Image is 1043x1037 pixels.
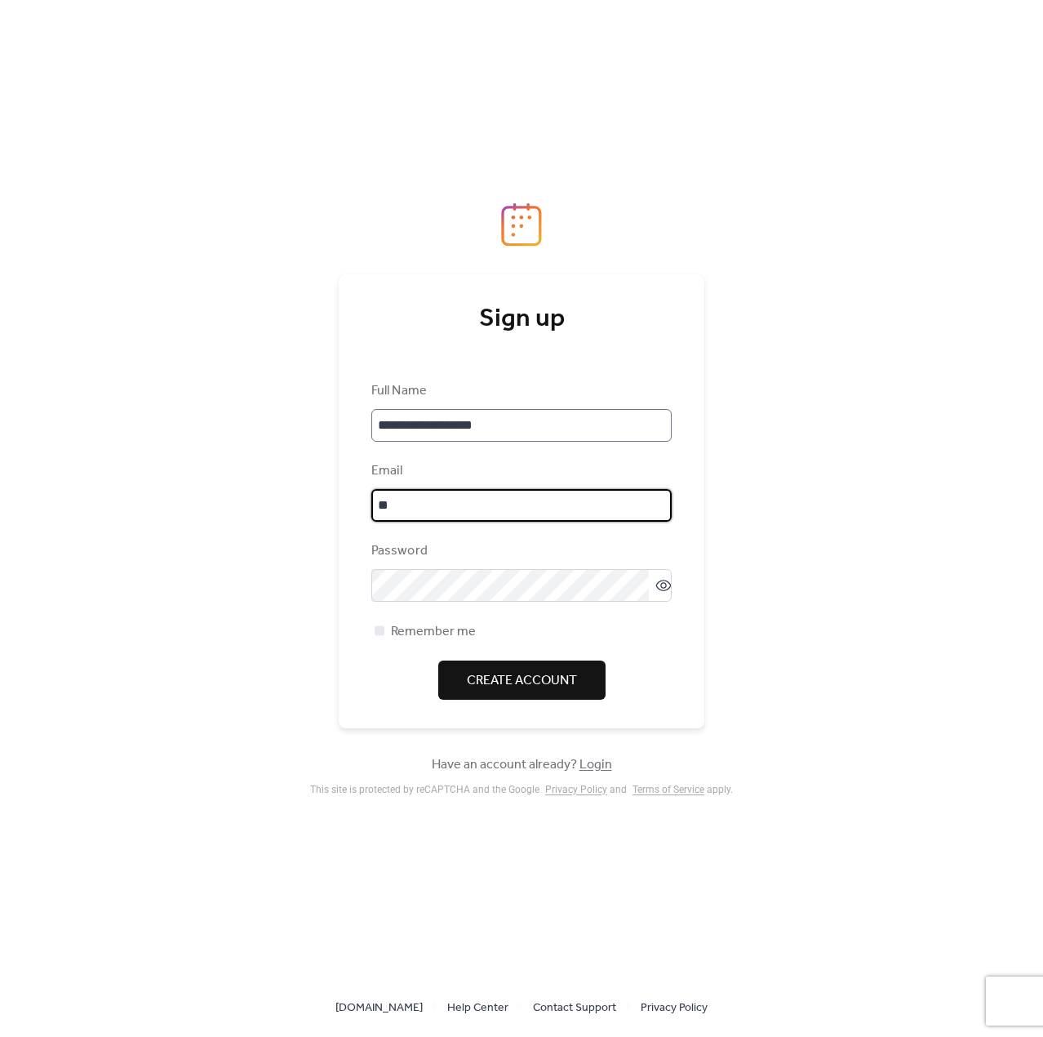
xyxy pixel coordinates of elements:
a: Terms of Service [632,784,704,795]
div: Email [371,461,668,481]
div: Sign up [371,303,672,336]
a: Contact Support [533,997,616,1017]
span: Have an account already? [432,755,612,775]
div: This site is protected by reCAPTCHA and the Google and apply . [310,784,733,795]
div: Full Name [371,381,668,401]
span: Privacy Policy [641,999,708,1018]
span: Contact Support [533,999,616,1018]
span: [DOMAIN_NAME] [335,999,423,1018]
a: Privacy Policy [545,784,607,795]
div: Password [371,541,668,561]
img: logo [501,203,542,247]
a: Help Center [447,997,508,1017]
span: Remember me [391,622,476,642]
span: Create Account [467,671,577,691]
span: Help Center [447,999,508,1018]
a: Privacy Policy [641,997,708,1017]
button: Create Account [438,661,606,700]
a: [DOMAIN_NAME] [335,997,423,1017]
a: Login [579,752,612,777]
